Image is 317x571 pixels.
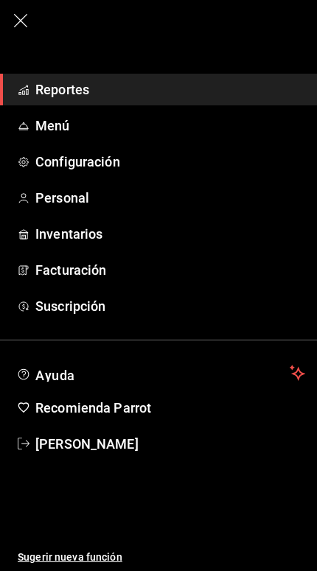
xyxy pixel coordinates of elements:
[35,188,305,208] span: Personal
[18,550,305,565] span: Sugerir nueva función
[35,152,305,172] span: Configuración
[35,260,305,280] span: Facturación
[35,80,305,99] span: Reportes
[35,296,305,316] span: Suscripción
[35,364,284,382] span: Ayuda
[35,116,305,136] span: Menú
[35,398,305,418] span: Recomienda Parrot
[35,224,305,244] span: Inventarios
[35,434,305,454] span: [PERSON_NAME]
